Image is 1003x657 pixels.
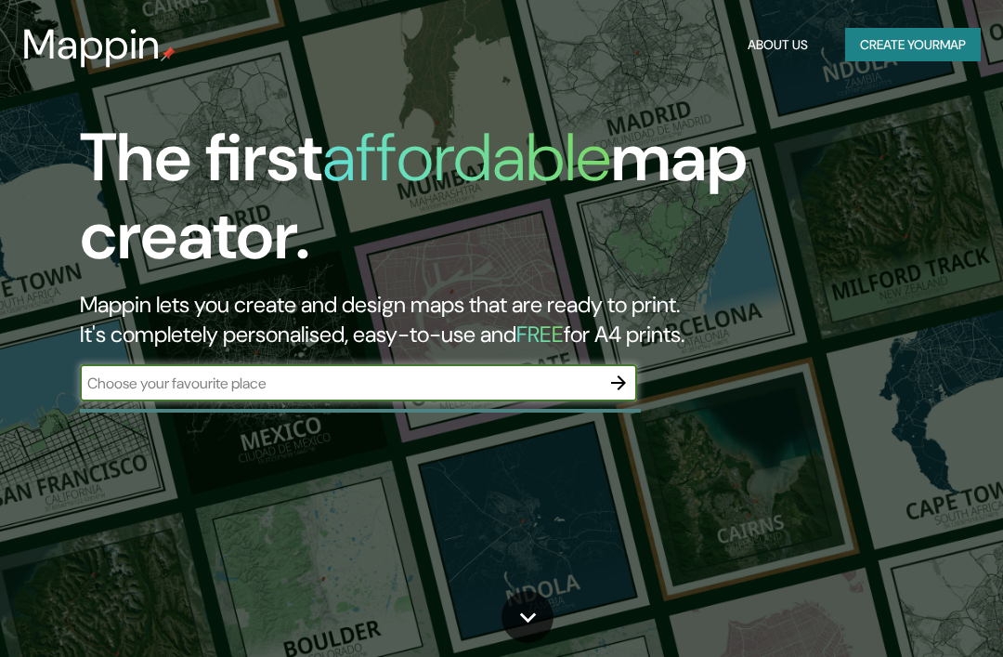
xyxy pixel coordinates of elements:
[322,114,611,201] h1: affordable
[161,46,176,61] img: mappin-pin
[845,28,981,62] button: Create yourmap
[740,28,815,62] button: About Us
[516,320,564,348] h5: FREE
[838,585,983,637] iframe: Help widget launcher
[80,119,882,290] h1: The first map creator.
[22,20,161,69] h3: Mappin
[80,373,600,394] input: Choose your favourite place
[80,290,882,349] h2: Mappin lets you create and design maps that are ready to print. It's completely personalised, eas...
